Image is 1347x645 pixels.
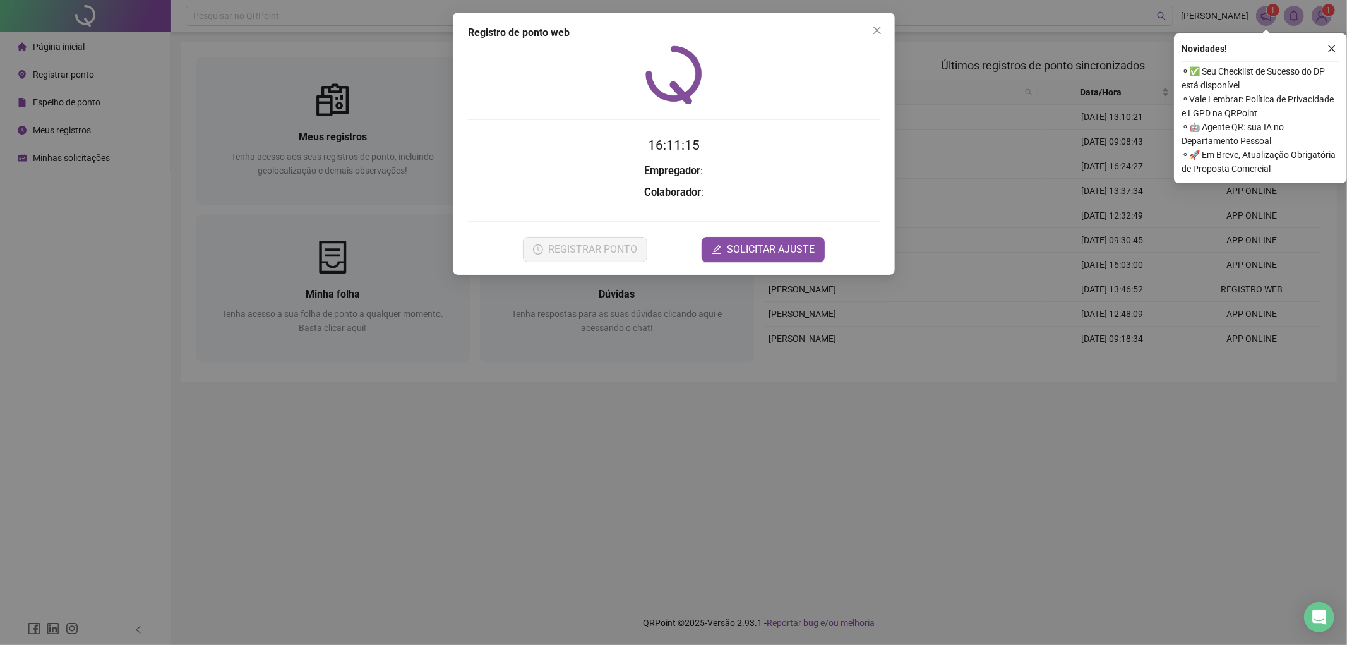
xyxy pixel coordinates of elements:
[645,45,702,104] img: QRPoint
[1182,148,1339,176] span: ⚬ 🚀 Em Breve, Atualização Obrigatória de Proposta Comercial
[644,186,701,198] strong: Colaborador
[468,163,880,179] h3: :
[644,165,700,177] strong: Empregador
[522,237,647,262] button: REGISTRAR PONTO
[712,244,722,255] span: edit
[702,237,825,262] button: editSOLICITAR AJUSTE
[1182,64,1339,92] span: ⚬ ✅ Seu Checklist de Sucesso do DP está disponível
[468,25,880,40] div: Registro de ponto web
[1304,602,1334,632] div: Open Intercom Messenger
[468,184,880,201] h3: :
[1182,92,1339,120] span: ⚬ Vale Lembrar: Política de Privacidade e LGPD na QRPoint
[727,242,815,257] span: SOLICITAR AJUSTE
[648,138,700,153] time: 16:11:15
[872,25,882,35] span: close
[1327,44,1336,53] span: close
[1182,42,1227,56] span: Novidades !
[1182,120,1339,148] span: ⚬ 🤖 Agente QR: sua IA no Departamento Pessoal
[867,20,887,40] button: Close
